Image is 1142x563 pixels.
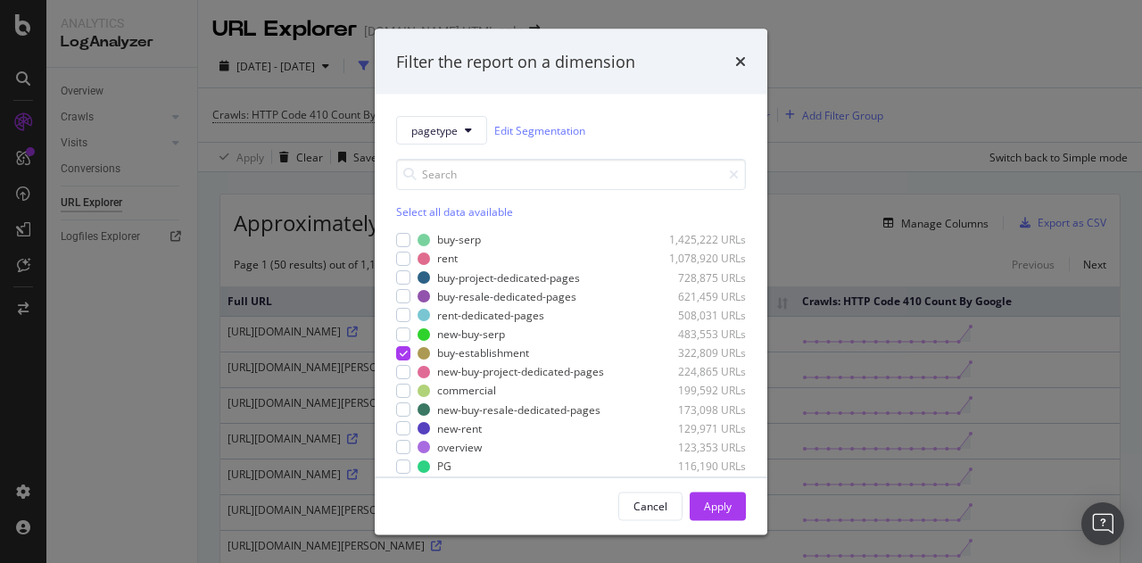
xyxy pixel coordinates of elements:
div: new-buy-resale-dedicated-pages [437,402,600,417]
div: 224,865 URLs [658,364,746,379]
div: modal [375,29,767,534]
div: 621,459 URLs [658,288,746,303]
div: 322,809 URLs [658,345,746,360]
div: PG [437,459,451,474]
div: 116,190 URLs [658,459,746,474]
a: Edit Segmentation [494,120,585,139]
div: buy-serp [437,232,481,247]
div: buy-project-dedicated-pages [437,269,580,285]
button: Apply [690,492,746,520]
div: rent [437,251,458,266]
div: commercial [437,383,496,398]
button: pagetype [396,116,487,145]
div: 199,592 URLs [658,383,746,398]
div: new-buy-serp [437,327,505,342]
div: Filter the report on a dimension [396,50,635,73]
span: pagetype [411,122,458,137]
div: 1,425,222 URLs [658,232,746,247]
div: 728,875 URLs [658,269,746,285]
div: 483,553 URLs [658,327,746,342]
div: overview [437,439,482,454]
div: 508,031 URLs [658,307,746,322]
div: Cancel [633,498,667,513]
div: Apply [704,498,732,513]
div: 173,098 URLs [658,402,746,417]
div: 123,353 URLs [658,439,746,454]
div: new-buy-project-dedicated-pages [437,364,604,379]
div: rent-dedicated-pages [437,307,544,322]
div: 129,971 URLs [658,420,746,435]
input: Search [396,159,746,190]
button: Cancel [618,492,683,520]
div: Select all data available [396,204,746,219]
div: buy-resale-dedicated-pages [437,288,576,303]
div: times [735,50,746,73]
div: 1,078,920 URLs [658,251,746,266]
div: new-rent [437,420,482,435]
div: Open Intercom Messenger [1081,502,1124,545]
div: buy-establishment [437,345,529,360]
